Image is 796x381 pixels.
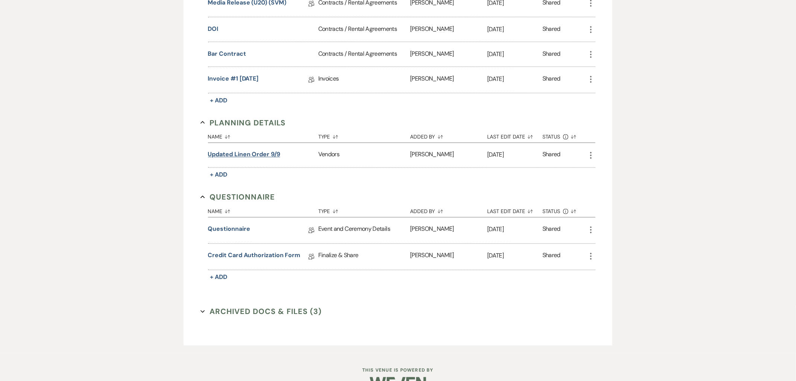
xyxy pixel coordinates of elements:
button: Last Edit Date [487,203,542,217]
a: Invoice #1 [DATE] [208,74,259,86]
div: [PERSON_NAME] [410,17,487,42]
p: [DATE] [487,251,542,261]
div: Shared [542,24,561,35]
span: Status [542,134,561,140]
button: Planning Details [201,117,286,128]
div: Shared [542,225,561,236]
span: + Add [210,96,228,104]
button: bar contract [208,49,246,58]
p: [DATE] [487,24,542,34]
a: Questionnaire [208,225,250,236]
button: Name [208,203,318,217]
button: Last Edit Date [487,128,542,143]
button: Status [542,128,586,143]
div: Shared [542,74,561,86]
div: Finalize & Share [318,244,410,270]
button: Type [318,128,410,143]
div: Invoices [318,67,410,93]
button: updated linen order 9/9 [208,150,280,159]
div: [PERSON_NAME] [410,67,487,93]
div: [PERSON_NAME] [410,42,487,67]
div: Shared [542,49,561,59]
div: Contracts / Rental Agreements [318,42,410,67]
button: + Add [208,95,230,106]
div: Event and Ceremony Details [318,218,410,244]
p: [DATE] [487,150,542,160]
div: Vendors [318,143,410,168]
span: + Add [210,171,228,179]
div: [PERSON_NAME] [410,244,487,270]
div: [PERSON_NAME] [410,143,487,168]
div: [PERSON_NAME] [410,218,487,244]
p: [DATE] [487,74,542,84]
p: [DATE] [487,225,542,235]
button: Questionnaire [201,192,275,203]
div: Shared [542,251,561,263]
button: Added By [410,128,487,143]
button: Type [318,203,410,217]
div: Contracts / Rental Agreements [318,17,410,42]
button: Name [208,128,318,143]
a: Credit Card Authorization Form [208,251,301,263]
button: + Add [208,272,230,283]
span: Status [542,209,561,214]
button: DOI [208,24,219,34]
span: + Add [210,273,228,281]
div: Shared [542,150,561,160]
button: Archived Docs & Files (3) [201,306,322,317]
button: + Add [208,170,230,180]
button: Added By [410,203,487,217]
p: [DATE] [487,49,542,59]
button: Status [542,203,586,217]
